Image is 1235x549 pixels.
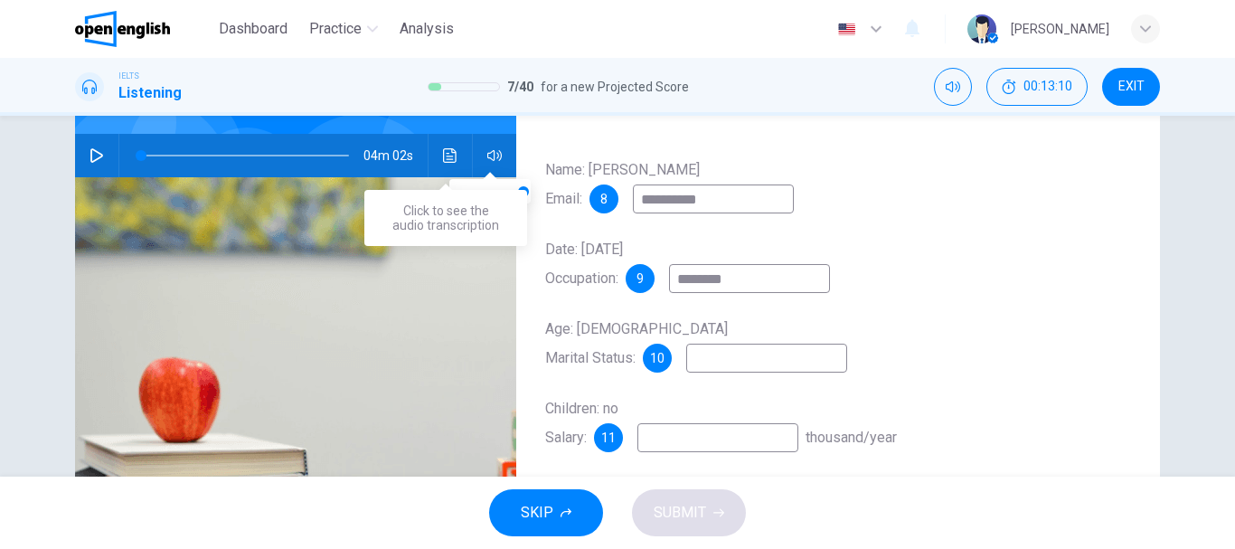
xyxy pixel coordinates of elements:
[967,14,996,43] img: Profile picture
[545,241,623,287] span: Date: [DATE] Occupation:
[219,18,288,40] span: Dashboard
[489,489,603,536] button: SKIP
[75,11,212,47] a: OpenEnglish logo
[75,11,170,47] img: OpenEnglish logo
[545,320,728,366] span: Age: [DEMOGRAPHIC_DATA] Marital Status:
[400,18,454,40] span: Analysis
[302,13,385,45] button: Practice
[392,13,461,45] button: Analysis
[986,68,1088,106] button: 00:13:10
[541,76,689,98] span: for a new Projected Score
[545,161,700,207] span: Name: [PERSON_NAME] Email:
[363,134,428,177] span: 04m 02s
[212,13,295,45] button: Dashboard
[1118,80,1145,94] span: EXIT
[806,429,897,446] span: thousand/year
[521,500,553,525] span: SKIP
[309,18,362,40] span: Practice
[436,134,465,177] button: Click to see the audio transcription
[601,431,616,444] span: 11
[986,68,1088,106] div: Hide
[545,400,618,446] span: Children: no Salary:
[934,68,972,106] div: Mute
[118,82,182,104] h1: Listening
[1011,18,1109,40] div: [PERSON_NAME]
[1102,68,1160,106] button: EXIT
[507,76,533,98] span: 7 / 40
[118,70,139,82] span: IELTS
[364,190,527,246] div: Click to see the audio transcription
[1023,80,1072,94] span: 00:13:10
[835,23,858,36] img: en
[600,193,608,205] span: 8
[650,352,665,364] span: 10
[636,272,644,285] span: 9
